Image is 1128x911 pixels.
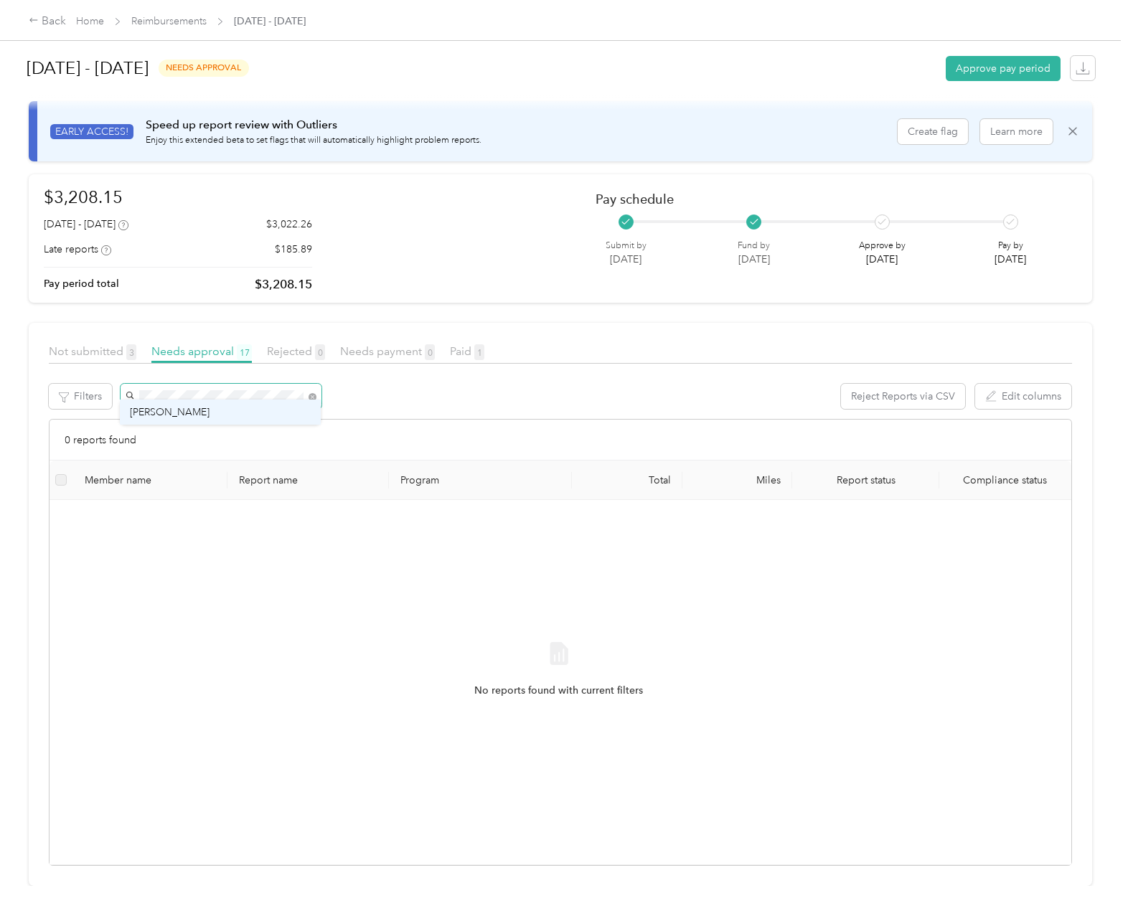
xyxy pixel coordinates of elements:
th: Report name [227,461,389,500]
p: $3,208.15 [255,275,312,293]
span: 3 [126,344,136,360]
span: needs approval [159,60,249,76]
p: [DATE] [995,252,1026,267]
p: Pay by [995,240,1026,252]
span: Compliance status [951,474,1060,486]
div: Member name [85,474,216,486]
button: Edit columns [975,384,1071,409]
div: Total [583,474,670,486]
p: $3,022.26 [266,217,312,232]
p: Pay period total [44,276,119,291]
p: [DATE] [738,252,770,267]
button: Filters [49,384,112,409]
p: Speed up report review with Outliers [146,116,481,134]
p: $185.89 [275,242,312,257]
div: Back [29,13,66,30]
div: 0 reports found [50,420,1071,461]
th: Member name [73,461,227,500]
span: 0 [425,344,435,360]
p: Enjoy this extended beta to set flags that will automatically highlight problem reports. [146,134,481,147]
h1: $3,208.15 [44,184,312,209]
div: Late reports [44,242,111,257]
span: Needs approval [151,344,252,358]
span: 0 [315,344,325,360]
button: Learn more [980,119,1053,144]
span: Needs payment [340,344,435,358]
a: Reimbursements [131,15,207,27]
span: [PERSON_NAME] [130,406,210,418]
p: [DATE] [606,252,647,267]
button: Approve pay period [946,56,1061,81]
span: EARLY ACCESS! [50,124,133,139]
span: Report status [804,474,928,486]
span: No reports found with current filters [474,683,643,699]
h1: [DATE] - [DATE] [27,51,149,85]
span: Rejected [267,344,325,358]
a: Home [76,15,104,27]
h2: Pay schedule [596,192,1052,207]
iframe: Everlance-gr Chat Button Frame [1048,831,1128,911]
button: Create flag [898,119,968,144]
p: [DATE] [859,252,906,267]
span: [DATE] - [DATE] [234,14,306,29]
p: Fund by [738,240,770,252]
button: Reject Reports via CSV [841,384,965,409]
span: Not submitted [49,344,136,358]
span: Paid [450,344,484,358]
th: Program [389,461,573,500]
div: Miles [694,474,781,486]
span: 1 [474,344,484,360]
p: Approve by [859,240,906,252]
p: Submit by [606,240,647,252]
div: [DATE] - [DATE] [44,217,128,232]
span: 17 [237,344,252,360]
